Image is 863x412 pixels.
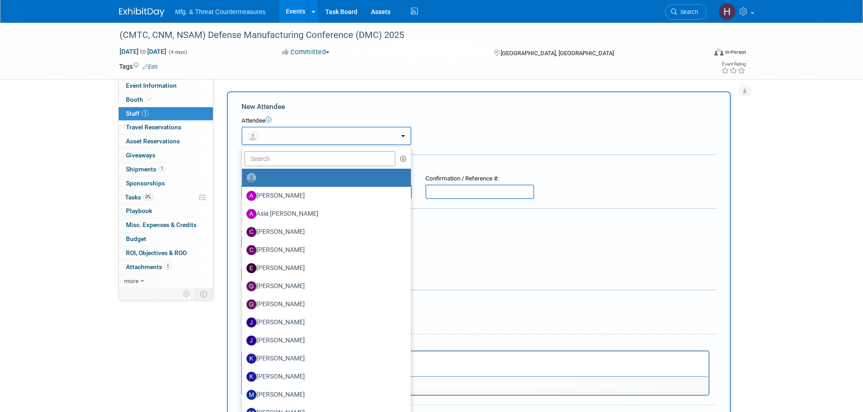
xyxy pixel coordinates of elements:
[119,149,213,162] a: Giveaways
[126,110,149,117] span: Staff
[119,62,158,71] td: Tags
[246,191,256,201] img: A.jpg
[246,299,256,309] img: G.jpg
[126,166,165,173] span: Shipments
[241,216,716,224] div: Cost:
[246,263,256,273] img: E.jpg
[126,152,155,159] span: Giveaways
[126,263,171,270] span: Attachments
[246,369,402,384] label: [PERSON_NAME]
[119,232,213,246] a: Budget
[246,315,402,330] label: [PERSON_NAME]
[246,209,256,219] img: A.jpg
[241,341,709,349] div: Notes
[119,163,213,176] a: Shipments1
[721,62,746,66] div: Event Rating
[665,4,707,20] a: Search
[246,354,256,364] img: K.jpg
[246,225,402,239] label: [PERSON_NAME]
[246,297,402,312] label: [PERSON_NAME]
[246,279,402,294] label: [PERSON_NAME]
[126,207,152,214] span: Playbook
[126,249,187,256] span: ROI, Objectives & ROO
[119,93,213,107] a: Booth
[246,261,402,275] label: [PERSON_NAME]
[159,166,165,172] span: 1
[143,194,153,200] span: 0%
[246,390,256,400] img: M.jpg
[119,246,213,260] a: ROI, Objectives & ROO
[241,296,716,305] div: Misc. Attachments & Notes
[142,110,149,117] span: 1
[501,50,614,57] span: [GEOGRAPHIC_DATA], [GEOGRAPHIC_DATA]
[246,243,402,257] label: [PERSON_NAME]
[119,8,164,17] img: ExhibitDay
[147,97,152,102] i: Booth reservation complete
[119,47,167,56] span: [DATE] [DATE]
[425,175,534,183] div: Confirmation / Reference #:
[179,288,195,300] td: Personalize Event Tab Strip
[246,388,402,402] label: [PERSON_NAME]
[246,372,256,382] img: K.jpg
[126,235,146,242] span: Budget
[139,48,147,55] span: to
[116,27,693,43] div: (CMTC, CNM, NSAM) Defense Manufacturing Conference (DMC) 2025
[246,333,402,348] label: [PERSON_NAME]
[725,49,746,56] div: In-Person
[242,351,709,376] iframe: Rich Text Area
[241,161,716,170] div: Registration / Ticket Info (optional)
[126,180,165,187] span: Sponsorships
[164,263,171,270] span: 1
[677,9,698,15] span: Search
[119,107,213,121] a: Staff1
[194,288,213,300] td: Toggle Event Tabs
[119,260,213,274] a: Attachments1
[119,135,213,148] a: Asset Reservations
[119,204,213,218] a: Playbook
[246,351,402,366] label: [PERSON_NAME]
[143,64,158,70] a: Edit
[246,281,256,291] img: G.jpg
[168,49,187,55] span: (4 days)
[246,336,256,346] img: J.jpg
[119,191,213,204] a: Tasks0%
[246,245,256,255] img: C.jpg
[246,207,402,221] label: Asia [PERSON_NAME]
[718,3,736,20] img: Hillary Hawkins
[279,47,333,57] button: Committed
[246,189,402,203] label: [PERSON_NAME]
[124,277,139,284] span: more
[241,102,716,112] div: New Attendee
[119,79,213,93] a: Event Information
[244,151,396,166] input: Search
[246,173,256,183] img: Unassigned-User-Icon.png
[125,194,153,201] span: Tasks
[246,317,256,327] img: J.jpg
[246,227,256,237] img: C.jpg
[126,123,181,131] span: Travel Reservations
[241,117,716,125] div: Attendee
[653,47,747,61] div: Event Format
[119,218,213,232] a: Misc. Expenses & Credits
[126,221,197,228] span: Misc. Expenses & Credits
[119,177,213,190] a: Sponsorships
[126,96,154,103] span: Booth
[714,48,723,56] img: Format-Inperson.png
[126,137,180,145] span: Asset Reservations
[119,121,213,134] a: Travel Reservations
[119,275,213,288] a: more
[126,82,177,89] span: Event Information
[175,8,266,15] span: Mfg. & Threat Countermeasures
